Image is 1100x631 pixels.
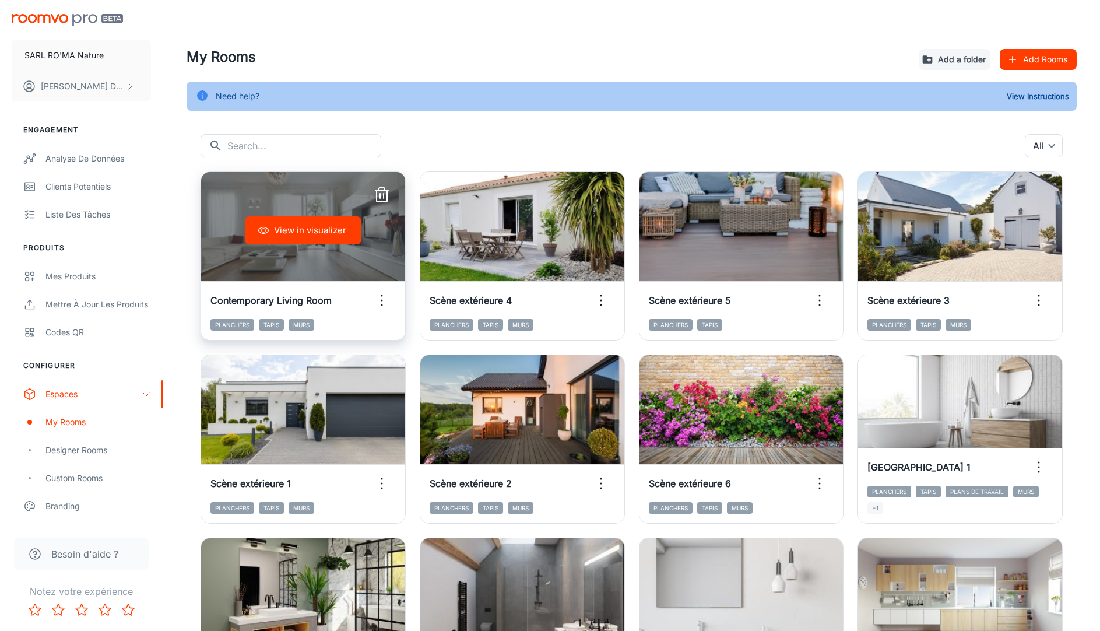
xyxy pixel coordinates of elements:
h6: Scène extérieure 5 [649,293,731,307]
div: My Rooms [45,416,151,429]
p: Notez votre expérience [9,584,153,598]
span: Tapis [916,319,941,331]
span: Murs [727,502,753,514]
input: Search... [227,134,381,157]
div: Espaces [45,388,142,401]
span: Tapis [697,502,722,514]
span: Murs [508,319,533,331]
span: Tapis [916,486,941,497]
span: Planchers [210,319,254,331]
h6: Scène extérieure 6 [649,476,731,490]
div: Custom Rooms [45,472,151,485]
span: Planchers [430,502,473,514]
button: SARL RO'MA Nature [12,40,151,71]
div: Mes produits [45,270,151,283]
span: Tapis [478,319,503,331]
span: Tapis [697,319,722,331]
div: All [1025,134,1063,157]
div: Analyse de données [45,152,151,165]
button: View Instructions [1004,87,1072,105]
button: Add a folder [919,49,990,70]
button: View in visualizer [245,216,361,244]
div: Liste des tâches [45,208,151,221]
p: [PERSON_NAME] Durieux [41,80,123,93]
div: Mettre à jour les produits [45,298,151,311]
span: Tapis [259,319,284,331]
span: Planchers [867,319,911,331]
button: Rate 4 star [93,598,117,622]
span: Murs [289,319,314,331]
span: Murs [946,319,971,331]
h4: My Rooms [187,47,910,68]
span: Planchers [649,319,693,331]
img: Roomvo PRO Beta [12,14,123,26]
div: Branding [45,500,151,513]
span: Planchers [210,502,254,514]
h6: [GEOGRAPHIC_DATA] 1 [867,460,971,474]
h6: Scène extérieure 3 [867,293,950,307]
h6: Scène extérieure 2 [430,476,512,490]
span: Plans de travail [946,486,1008,497]
button: Rate 3 star [70,598,93,622]
span: Murs [289,502,314,514]
h6: Scène extérieure 4 [430,293,512,307]
p: SARL RO'MA Nature [24,49,104,62]
div: Clients potentiels [45,180,151,193]
span: Planchers [867,486,911,497]
button: Add Rooms [1000,49,1077,70]
span: Murs [508,502,533,514]
button: Rate 1 star [23,598,47,622]
button: Rate 2 star [47,598,70,622]
h6: Scène extérieure 1 [210,476,291,490]
span: Besoin d'aide ? [51,547,118,561]
div: Codes QR [45,326,151,339]
span: +1 [867,502,883,514]
span: Planchers [430,319,473,331]
div: Need help? [216,85,259,107]
button: Rate 5 star [117,598,140,622]
h6: Contemporary Living Room [210,293,332,307]
span: Planchers [649,502,693,514]
button: [PERSON_NAME] Durieux [12,71,151,101]
span: Murs [1013,486,1039,497]
span: Tapis [478,502,503,514]
div: Designer Rooms [45,444,151,457]
span: Tapis [259,502,284,514]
